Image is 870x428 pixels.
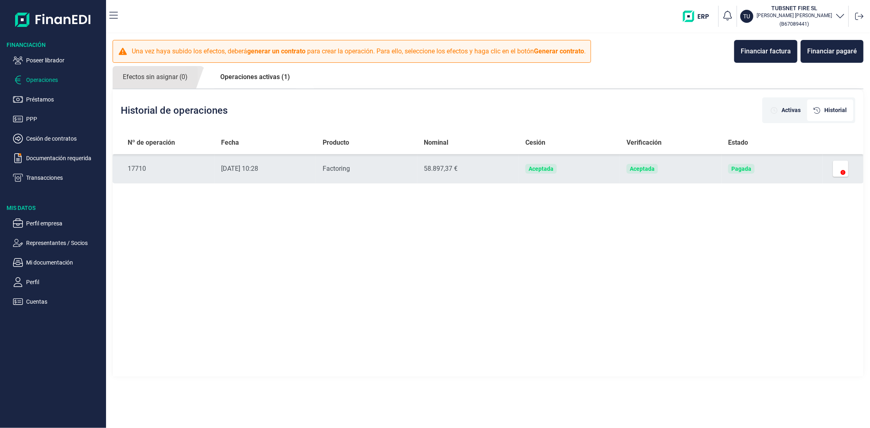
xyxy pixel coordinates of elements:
[683,11,715,22] img: erp
[757,4,832,12] h3: TUBSNET FIRE SL
[26,297,103,307] p: Cuentas
[121,105,228,116] h2: Historial de operaciones
[15,7,91,33] img: Logo de aplicación
[210,66,300,88] a: Operaciones activas (1)
[26,95,103,104] p: Préstamos
[529,165,553,172] div: Aceptada
[26,238,103,248] p: Representantes / Socios
[13,258,103,267] button: Mi documentación
[26,153,103,163] p: Documentación requerida
[13,277,103,287] button: Perfil
[323,138,349,148] span: Producto
[764,99,807,121] div: [object Object]
[780,21,809,27] small: Copiar cif
[13,55,103,65] button: Poseer librador
[26,277,103,287] p: Perfil
[26,173,103,183] p: Transacciones
[740,4,845,29] button: TUTUBSNET FIRE SL[PERSON_NAME] [PERSON_NAME](B67089441)
[323,164,411,174] div: Factoring
[731,165,751,172] div: Pagada
[128,164,208,174] div: 17710
[247,47,305,55] b: generar un contrato
[113,66,198,88] a: Efectos sin asignar (0)
[424,164,512,174] div: 58.897,37 €
[13,95,103,104] button: Préstamos
[13,218,103,228] button: Perfil empresa
[26,134,103,143] p: Cesión de contratos
[13,75,103,85] button: Operaciones
[741,46,791,56] div: Financiar factura
[221,138,239,148] span: Fecha
[13,238,103,248] button: Representantes / Socios
[26,55,103,65] p: Poseer librador
[781,106,801,115] span: Activas
[424,138,448,148] span: Nominal
[807,46,857,56] div: Financiar pagaré
[824,106,847,115] span: Historial
[128,138,175,148] span: Nº de operación
[630,165,655,172] div: Aceptada
[13,297,103,307] button: Cuentas
[13,153,103,163] button: Documentación requerida
[757,12,832,19] p: [PERSON_NAME] [PERSON_NAME]
[801,40,863,63] button: Financiar pagaré
[132,46,586,56] p: Una vez haya subido los efectos, deberá para crear la operación. Para ello, seleccione los efecto...
[26,75,103,85] p: Operaciones
[626,138,662,148] span: Verificación
[13,173,103,183] button: Transacciones
[807,99,853,121] div: [object Object]
[13,114,103,124] button: PPP
[26,218,103,228] p: Perfil empresa
[534,47,584,55] b: Generar contrato
[525,138,545,148] span: Cesión
[744,12,750,20] p: TU
[26,114,103,124] p: PPP
[26,258,103,267] p: Mi documentación
[734,40,797,63] button: Financiar factura
[221,165,258,172] time: [DATE] 10:28
[13,134,103,143] button: Cesión de contratos
[728,138,748,148] span: Estado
